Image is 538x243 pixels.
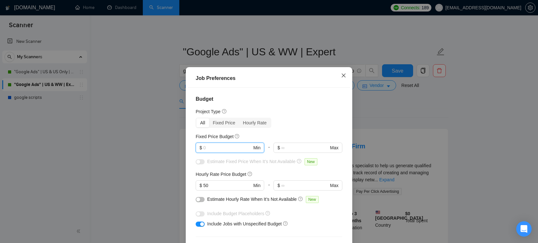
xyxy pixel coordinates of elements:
input: ∞ [281,182,329,189]
div: Fixed Price [209,118,239,127]
input: 0 [203,182,252,189]
span: $ [277,144,280,151]
span: Include Jobs with Unspecified Budget [207,221,282,226]
span: Max [330,182,338,189]
span: Min [253,144,261,151]
span: question-circle [298,196,303,201]
div: All [196,118,209,127]
h5: Hourly Rate Price Budget [196,171,246,178]
div: - [264,143,273,158]
h5: Fixed Price Budget [196,133,233,140]
span: Max [330,144,338,151]
div: Open Intercom Messenger [516,221,532,237]
div: Job Preferences [196,74,342,82]
input: ∞ [281,144,329,151]
span: $ [200,182,202,189]
span: Estimate Hourly Rate When It’s Not Available [207,197,297,202]
span: question-circle [248,171,253,176]
span: close [341,73,346,78]
span: Min [253,182,261,189]
span: Include Budget Placeholders [207,211,264,216]
input: 0 [203,144,252,151]
div: Hourly Rate [239,118,271,127]
span: question-circle [222,109,227,114]
span: question-circle [235,134,240,139]
h5: Project Type [196,108,221,115]
button: Close [335,67,352,84]
span: $ [200,144,202,151]
span: Estimate Fixed Price When It’s Not Available [207,159,296,164]
h4: Budget [196,95,342,103]
span: question-circle [265,211,271,216]
div: - [264,180,273,196]
span: New [305,158,317,165]
span: question-circle [283,221,288,226]
span: $ [277,182,280,189]
span: New [306,196,319,203]
span: question-circle [297,159,302,164]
